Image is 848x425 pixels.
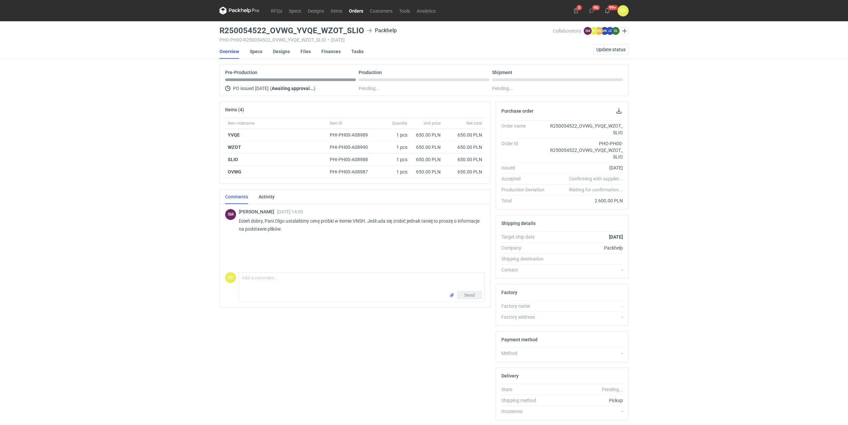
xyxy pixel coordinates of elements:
[446,132,482,138] div: 650.00 PLN
[321,44,341,59] a: Finances
[501,123,550,136] div: Order name
[501,266,550,273] div: Contact
[330,121,342,126] span: Item ID
[377,129,410,141] div: 1 pcs
[501,186,550,193] div: Production Deviation
[501,290,517,295] h2: Factory
[492,70,512,75] p: Shipment
[501,245,550,251] div: Company
[602,5,613,16] button: 99+
[268,7,286,15] a: RFQs
[219,7,259,15] svg: Packhelp Pro
[501,175,550,182] div: Accepted
[228,157,238,162] strong: SLIO
[219,37,553,43] div: PHO-PH00-R250054522_OVWG_YVQE_WZOT_SLIO [DATE]
[501,397,550,404] div: Shipping method
[328,37,329,43] span: •
[602,387,623,392] em: Pending...
[492,84,623,92] div: Pending...
[501,373,519,378] h2: Delivery
[367,7,396,15] a: Customers
[225,272,236,283] div: Dominika Kaczyńska
[225,209,236,220] div: Sebastian Markut
[239,209,277,214] span: [PERSON_NAME]
[446,144,482,151] div: 650.00 PLN
[612,27,620,35] figcaption: OŁ
[250,44,262,59] a: Specs
[330,168,374,175] div: PHI-PH00-A08987
[620,27,629,35] button: Edit collaborators
[550,266,623,273] div: -
[618,5,629,16] div: Dominika Kaczyńska
[396,7,413,15] a: Tools
[550,408,623,415] div: -
[501,108,534,114] h2: Purchase order
[550,303,623,309] div: -
[225,209,236,220] figcaption: SM
[550,123,623,136] div: R250054522_OVWG_YVQE_WZOT_SLIO
[314,86,315,91] span: )
[550,164,623,171] div: [DATE]
[618,5,629,16] button: DK
[413,168,441,175] div: 650.00 PLN
[413,7,439,15] a: Analytics
[330,144,374,151] div: PHI-PH00-A08990
[501,197,550,204] div: Total
[413,132,441,138] div: 650.00 PLN
[550,197,623,204] div: 2 600.00 PLN
[367,27,397,35] div: Packhelp
[377,141,410,154] div: 1 pcs
[584,27,592,35] figcaption: SM
[346,7,367,15] a: Orders
[593,44,629,55] button: Update status
[571,5,581,16] button: 5
[225,107,244,112] h2: Items (4)
[228,169,241,174] strong: OVWG
[501,234,550,240] div: Target ship date
[228,145,241,150] strong: WZOT
[550,314,623,320] div: -
[589,27,597,35] figcaption: DK
[501,164,550,171] div: Issued
[413,144,441,151] div: 650.00 PLN
[286,7,304,15] a: Specs
[550,397,623,404] div: Pickup
[615,107,623,115] button: Download PO
[225,272,236,283] figcaption: DK
[225,70,257,75] p: Pre-Production
[446,168,482,175] div: 650.00 PLN
[413,156,441,163] div: 650.00 PLN
[550,350,623,357] div: -
[586,5,597,16] button: 96
[225,189,248,204] a: Comments
[304,7,327,15] a: Designs
[550,245,623,251] div: Packhelp
[392,121,407,126] span: Quantity
[277,209,303,214] span: [DATE] 14:00
[501,386,550,393] div: State
[359,84,380,92] span: Pending...
[225,84,356,92] div: PO issued
[239,217,479,233] p: Dzień dobry, Pani Olgo ustalaliśmy cenę próbki w itemie VNSH. Jeśli uda się zrobić jednak taniej ...
[501,408,550,415] div: Incoterms
[595,27,603,35] figcaption: BN
[330,156,374,163] div: PHI-PH00-A08988
[501,314,550,320] div: Factory address
[464,293,475,297] span: Send
[377,154,410,166] div: 1 pcs
[457,291,482,299] button: Send
[569,176,623,181] em: Confirming with supplier...
[609,234,623,240] strong: [DATE]
[273,44,290,59] a: Designs
[300,44,311,59] a: Files
[359,70,382,75] p: Production
[501,221,536,226] h2: Shipping details
[270,86,272,91] span: (
[424,121,441,126] span: Unit price
[501,350,550,357] div: Method
[553,28,581,34] span: Collaborators
[501,337,538,342] h2: Payment method
[466,121,482,126] span: Net total
[501,256,550,262] div: Shipping destination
